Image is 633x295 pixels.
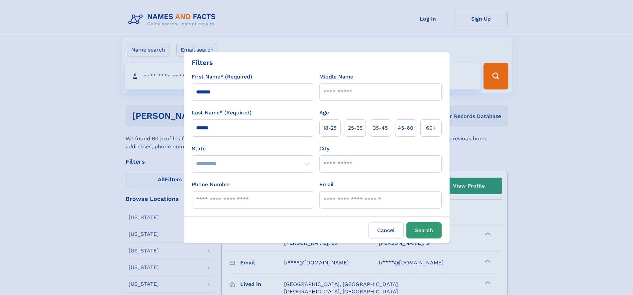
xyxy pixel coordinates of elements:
[319,181,334,189] label: Email
[319,145,329,153] label: City
[192,58,213,68] div: Filters
[319,109,329,117] label: Age
[323,124,337,132] span: 18‑25
[192,181,231,189] label: Phone Number
[319,73,353,81] label: Middle Name
[192,109,252,117] label: Last Name* (Required)
[369,222,404,238] label: Cancel
[373,124,388,132] span: 35‑45
[192,73,252,81] label: First Name* (Required)
[406,222,442,238] button: Search
[192,145,314,153] label: State
[426,124,436,132] span: 60+
[348,124,363,132] span: 25‑35
[398,124,413,132] span: 45‑60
